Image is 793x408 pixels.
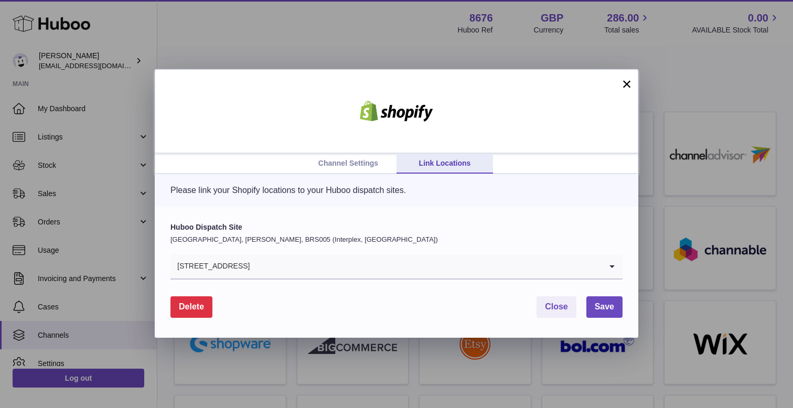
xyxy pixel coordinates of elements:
[170,185,623,196] p: Please link your Shopify locations to your Huboo dispatch sites.
[170,254,250,278] span: [STREET_ADDRESS]
[170,222,623,232] label: Huboo Dispatch Site
[170,296,212,318] button: Delete
[170,235,623,244] p: [GEOGRAPHIC_DATA], [PERSON_NAME], BRS005 (Interplex, [GEOGRAPHIC_DATA])
[595,302,614,311] span: Save
[545,302,568,311] span: Close
[179,302,204,311] span: Delete
[537,296,576,318] button: Close
[250,254,602,278] input: Search for option
[300,154,396,174] a: Channel Settings
[620,78,633,90] button: ×
[170,254,623,280] div: Search for option
[396,154,493,174] a: Link Locations
[352,101,441,122] img: shopify
[586,296,623,318] button: Save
